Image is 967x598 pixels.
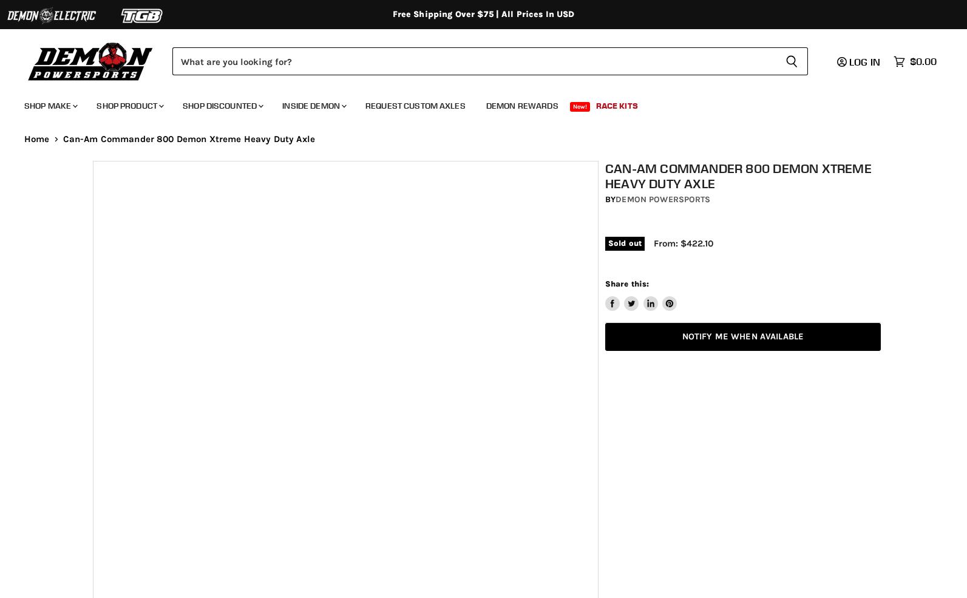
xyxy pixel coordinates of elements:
[15,93,85,118] a: Shop Make
[849,56,880,68] span: Log in
[97,4,188,27] img: TGB Logo 2
[172,47,776,75] input: Search
[910,56,937,67] span: $0.00
[87,93,171,118] a: Shop Product
[172,47,808,75] form: Product
[587,93,647,118] a: Race Kits
[605,161,881,191] h1: Can-Am Commander 800 Demon Xtreme Heavy Duty Axle
[24,39,157,83] img: Demon Powersports
[605,279,677,311] aside: Share this:
[605,323,881,352] a: Notify Me When Available
[887,53,943,70] a: $0.00
[273,93,354,118] a: Inside Demon
[605,237,645,250] span: Sold out
[15,89,934,118] ul: Main menu
[570,102,591,112] span: New!
[616,194,710,205] a: Demon Powersports
[776,47,808,75] button: Search
[6,4,97,27] img: Demon Electric Logo 2
[654,238,713,249] span: From: $422.10
[174,93,271,118] a: Shop Discounted
[605,193,881,206] div: by
[832,56,887,67] a: Log in
[605,279,649,288] span: Share this:
[24,134,50,144] a: Home
[477,93,568,118] a: Demon Rewards
[356,93,475,118] a: Request Custom Axles
[63,134,315,144] span: Can-Am Commander 800 Demon Xtreme Heavy Duty Axle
